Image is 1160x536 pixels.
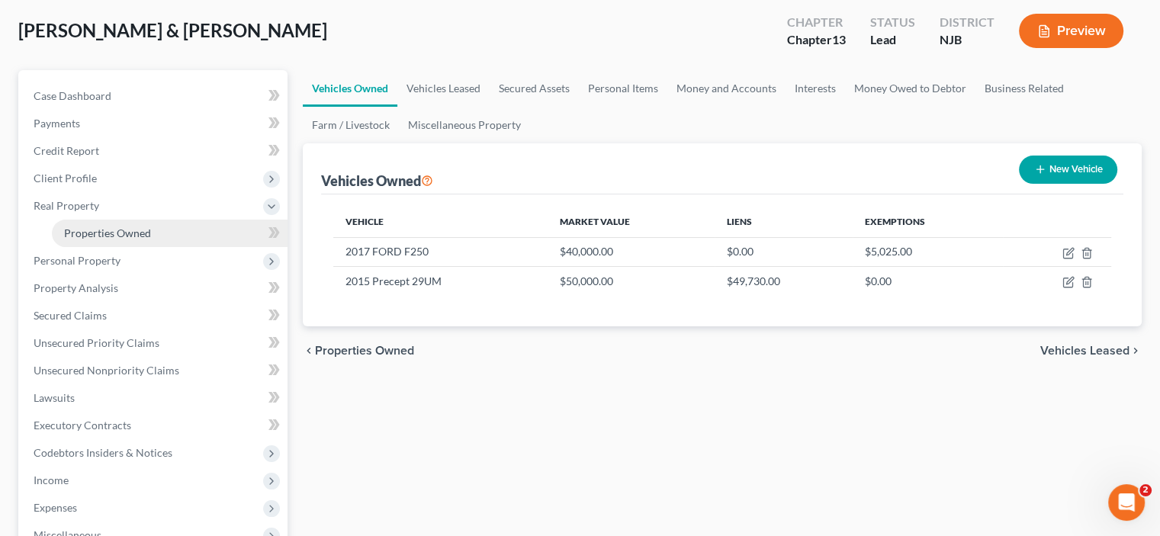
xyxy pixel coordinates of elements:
a: Miscellaneous Property [399,107,530,143]
div: Chapter [787,31,846,49]
span: 2 [1139,484,1152,496]
i: chevron_right [1129,345,1142,357]
a: Interests [786,70,845,107]
span: Unsecured Nonpriority Claims [34,364,179,377]
th: Vehicle [333,207,547,237]
a: Property Analysis [21,274,288,302]
a: Personal Items [579,70,667,107]
div: Vehicles Owned [321,172,433,190]
a: Vehicles Owned [303,70,397,107]
span: 13 [832,32,846,47]
span: Income [34,473,69,486]
button: chevron_left Properties Owned [303,345,414,357]
span: Codebtors Insiders & Notices [34,446,172,459]
a: Secured Claims [21,302,288,329]
a: Credit Report [21,137,288,165]
div: Chapter [787,14,846,31]
td: $0.00 [853,267,1003,296]
span: Credit Report [34,144,99,157]
td: $49,730.00 [715,267,853,296]
td: $0.00 [715,237,853,266]
a: Money Owed to Debtor [845,70,975,107]
span: Properties Owned [315,345,414,357]
a: Executory Contracts [21,412,288,439]
button: Vehicles Leased chevron_right [1040,345,1142,357]
td: $50,000.00 [547,267,715,296]
div: Status [870,14,915,31]
td: $40,000.00 [547,237,715,266]
span: Case Dashboard [34,89,111,102]
i: chevron_left [303,345,315,357]
span: Executory Contracts [34,419,131,432]
span: Secured Claims [34,309,107,322]
div: Lead [870,31,915,49]
span: Expenses [34,501,77,514]
td: 2017 FORD F250 [333,237,547,266]
a: Secured Assets [490,70,579,107]
a: Unsecured Nonpriority Claims [21,357,288,384]
a: Case Dashboard [21,82,288,110]
td: 2015 Precept 29UM [333,267,547,296]
th: Exemptions [853,207,1003,237]
span: Payments [34,117,80,130]
th: Liens [715,207,853,237]
a: Farm / Livestock [303,107,399,143]
span: Client Profile [34,172,97,185]
th: Market Value [547,207,715,237]
span: Property Analysis [34,281,118,294]
button: New Vehicle [1019,156,1117,184]
span: [PERSON_NAME] & [PERSON_NAME] [18,19,327,41]
a: Lawsuits [21,384,288,412]
a: Properties Owned [52,220,288,247]
a: Business Related [975,70,1073,107]
iframe: Intercom live chat [1108,484,1145,521]
a: Vehicles Leased [397,70,490,107]
span: Real Property [34,199,99,212]
span: Properties Owned [64,226,151,239]
div: District [940,14,995,31]
a: Payments [21,110,288,137]
a: Money and Accounts [667,70,786,107]
span: Personal Property [34,254,120,267]
div: NJB [940,31,995,49]
td: $5,025.00 [853,237,1003,266]
span: Vehicles Leased [1040,345,1129,357]
span: Lawsuits [34,391,75,404]
button: Preview [1019,14,1123,48]
span: Unsecured Priority Claims [34,336,159,349]
a: Unsecured Priority Claims [21,329,288,357]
